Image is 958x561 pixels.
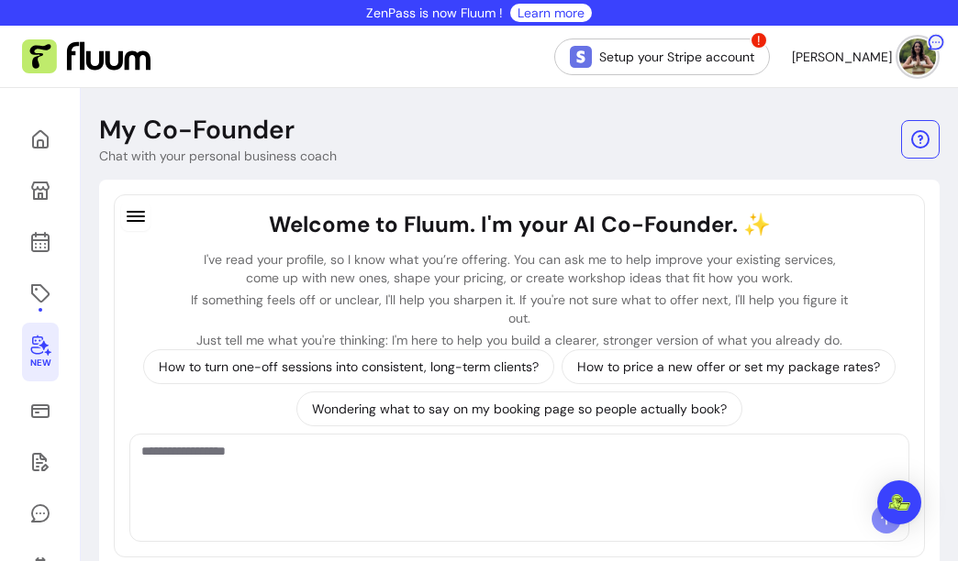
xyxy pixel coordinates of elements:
button: avatar[PERSON_NAME] [792,38,936,75]
p: How to turn one-off sessions into consistent, long-term clients? [159,357,539,376]
a: Home [22,117,59,161]
a: Learn more [518,4,585,22]
span: New [30,357,50,369]
img: Stripe Icon [570,46,592,68]
a: Waivers [22,440,59,484]
p: If something feels off or unclear, I'll help you sharpen it. If you're not sure what to offer nex... [188,291,851,327]
textarea: Ask me anything... [141,442,897,497]
p: Chat with your personal business coach [99,147,337,165]
img: avatar [899,38,936,75]
p: ZenPass is now Fluum ! [366,4,503,22]
span: [PERSON_NAME] [792,48,892,66]
a: Sales [22,389,59,433]
a: My Messages [22,491,59,535]
span: ! [750,31,768,49]
a: New [22,323,59,381]
p: Just tell me what you're thinking: I'm here to help you build a clearer, stronger version of what... [188,331,851,349]
p: I've read your profile, so I know what you’re offering. You can ask me to help improve your exist... [188,250,851,287]
img: Fluum Logo [22,39,150,74]
div: Open Intercom Messenger [877,480,921,524]
a: Setup your Stripe account [554,38,770,75]
a: My Page [22,169,59,213]
p: Wondering what to say on my booking page so people actually book? [312,400,727,418]
a: Calendar [22,220,59,264]
p: My Co-Founder [99,114,295,147]
a: Offerings [22,271,59,315]
p: How to price a new offer or set my package rates? [577,357,880,376]
h1: Welcome to Fluum. I'm your AI Co-Founder. ✨ [188,210,851,239]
